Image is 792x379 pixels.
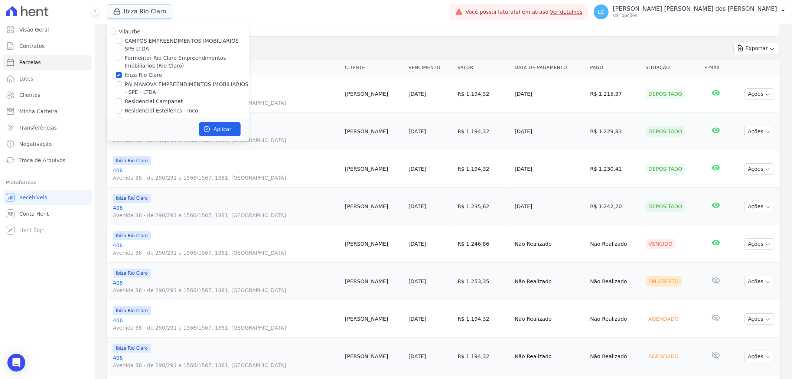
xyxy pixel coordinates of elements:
span: Lotes [19,75,33,82]
span: Avenida 38 - de 290/291 a 1566/1567, 1881, [GEOGRAPHIC_DATA] [113,249,339,257]
div: Vencido [646,239,676,249]
button: Ações [744,351,774,362]
a: Troca de Arquivos [3,153,92,168]
span: Transferências [19,124,57,131]
td: R$ 1.194,32 [454,150,512,188]
a: Lotes [3,71,92,86]
a: 406Avenida 38 - de 290/291 a 1566/1567, 1881, [GEOGRAPHIC_DATA] [113,317,339,331]
label: Residencial Estellencs - LBA [125,116,197,124]
label: Residencial Campanet [125,98,183,105]
button: Ações [744,88,774,100]
div: Depositado [646,126,685,137]
button: Ações [744,276,774,287]
td: [DATE] [512,75,587,113]
a: [DATE] [408,316,426,322]
a: Conta Hent [3,206,92,221]
a: Recebíveis [3,190,92,205]
td: [PERSON_NAME] [342,113,405,150]
div: Agendado [646,351,682,362]
a: Clientes [3,88,92,102]
td: [PERSON_NAME] [342,263,405,300]
span: Avenida 38 - de 290/291 a 1566/1567, 1881, [GEOGRAPHIC_DATA] [113,324,339,331]
span: Ibiza Rio Claro [113,306,151,315]
td: [DATE] [512,188,587,225]
td: Não Realizado [587,300,642,338]
a: Contratos [3,39,92,53]
span: Avenida 38 - de 290/291 a 1566/1567, 1881, [GEOGRAPHIC_DATA] [113,212,339,219]
a: [DATE] [408,128,426,134]
span: Ibiza Rio Claro [113,156,151,165]
td: [PERSON_NAME] [342,225,405,263]
label: PALMANOVA EMPREENDIMENTOS IMOBILIARIOS - SPE - LTDA [125,81,250,96]
button: Ações [744,238,774,250]
th: Data de Pagamento [512,60,587,75]
td: [DATE] [512,150,587,188]
td: R$ 1.215,37 [587,75,642,113]
div: Depositado [646,89,685,99]
span: Você possui fatura(s) em atraso. [466,8,583,16]
td: R$ 1.194,32 [454,300,512,338]
td: Não Realizado [512,338,587,375]
a: [DATE] [408,91,426,97]
button: LC [PERSON_NAME] [PERSON_NAME] dos [PERSON_NAME] Ver opções [588,1,792,22]
td: [PERSON_NAME] [342,150,405,188]
a: Negativação [3,137,92,151]
span: Ibiza Rio Claro [113,231,151,240]
button: Ações [744,126,774,137]
td: Não Realizado [512,225,587,263]
a: [DATE] [408,166,426,172]
label: Residencial Estellencs - Inco [125,107,198,115]
button: Exportar [733,43,780,54]
td: Não Realizado [587,338,642,375]
a: 406Avenida 38 - de 290/291 a 1566/1567, 1881, [GEOGRAPHIC_DATA] [113,279,339,294]
td: [PERSON_NAME] [342,338,405,375]
span: Ibiza Rio Claro [113,194,151,203]
td: R$ 1.230,41 [587,150,642,188]
td: R$ 1.194,32 [454,113,512,150]
label: CAMPOS EMPREENDIMENTOS IMOBILIARIOS SPE LTDA [125,37,250,53]
span: Minha Carteira [19,108,58,115]
span: Parcelas [19,59,41,66]
a: [DATE] [408,278,426,284]
span: Contratos [19,42,45,50]
td: [PERSON_NAME] [342,300,405,338]
a: 406Avenida 38 - de 290/291 a 1566/1567, 1881, [GEOGRAPHIC_DATA] [113,354,339,369]
th: Valor [454,60,512,75]
button: Ações [744,313,774,325]
a: Minha Carteira [3,104,92,119]
p: [PERSON_NAME] [PERSON_NAME] dos [PERSON_NAME] [613,5,777,13]
td: R$ 1.253,35 [454,263,512,300]
div: Open Intercom Messenger [7,354,25,372]
td: R$ 1.246,86 [454,225,512,263]
div: Agendado [646,314,682,324]
td: Não Realizado [512,300,587,338]
a: [DATE] [408,241,426,247]
td: Não Realizado [512,263,587,300]
a: Transferências [3,120,92,135]
a: [DATE] [408,203,426,209]
td: R$ 1.194,32 [454,338,512,375]
span: Recebíveis [19,194,47,201]
span: Clientes [19,91,40,99]
span: Visão Geral [19,26,49,33]
th: Cliente [342,60,405,75]
label: Ibiza Rio Claro [125,71,162,79]
td: [PERSON_NAME] [342,188,405,225]
a: Ver detalhes [550,9,583,15]
span: Avenida 38 - de 290/291 a 1566/1567, 1881, [GEOGRAPHIC_DATA] [113,174,339,182]
label: Formentor Rio Claro Empreendimentos Imobiliários (Rio Claro) [125,54,250,70]
a: 406Avenida 38 - de 290/291 a 1566/1567, 1881, [GEOGRAPHIC_DATA] [113,167,339,182]
button: Ações [744,163,774,175]
span: Negativação [19,140,52,148]
span: Troca de Arquivos [19,157,65,164]
td: [PERSON_NAME] [342,75,405,113]
td: Não Realizado [587,225,642,263]
a: Parcelas [3,55,92,70]
td: R$ 1.194,32 [454,75,512,113]
td: [DATE] [512,113,587,150]
div: Depositado [646,201,685,212]
td: R$ 1.229,83 [587,113,642,150]
div: Plataformas [6,178,89,187]
button: Ibiza Rio Claro [107,4,172,19]
span: Ibiza Rio Claro [113,344,151,353]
